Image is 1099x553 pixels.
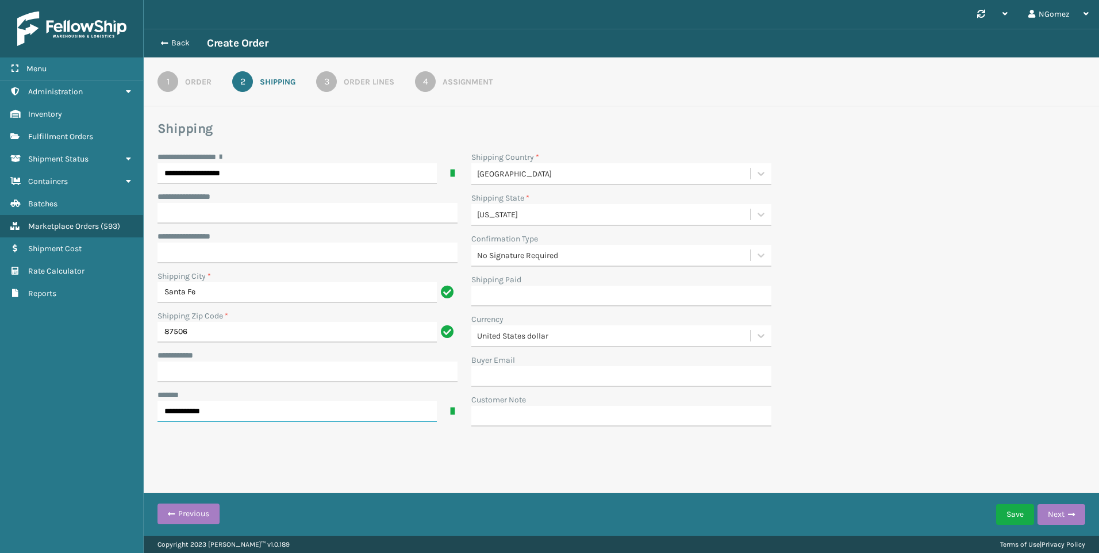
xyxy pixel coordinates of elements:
label: Shipping Paid [471,274,521,286]
img: logo [17,11,126,46]
span: Reports [28,289,56,298]
span: Containers [28,176,68,186]
p: Copyright 2023 [PERSON_NAME]™ v 1.0.189 [157,536,290,553]
div: Order Lines [344,76,394,88]
div: Order [185,76,212,88]
div: 2 [232,71,253,92]
h3: Shipping [157,120,1085,137]
label: Shipping City [157,270,211,282]
div: [GEOGRAPHIC_DATA] [477,168,751,180]
label: Shipping State [471,192,529,204]
div: No Signature Required [477,249,751,262]
span: Batches [28,199,57,209]
h3: Create Order [207,36,268,50]
span: Menu [26,64,47,74]
span: ( 593 ) [101,221,120,231]
button: Next [1037,504,1085,525]
span: Rate Calculator [28,266,84,276]
div: 3 [316,71,337,92]
label: Customer Note [471,394,526,406]
a: Privacy Policy [1042,540,1085,548]
label: Shipping Zip Code [157,310,228,322]
span: Shipment Cost [28,244,82,254]
label: Confirmation Type [471,233,538,245]
span: Administration [28,87,83,97]
div: | [1000,536,1085,553]
label: Currency [471,313,504,325]
span: Shipment Status [28,154,89,164]
div: 4 [415,71,436,92]
button: Back [154,38,207,48]
div: 1 [157,71,178,92]
a: Terms of Use [1000,540,1040,548]
span: Marketplace Orders [28,221,99,231]
button: Save [996,504,1034,525]
div: Assignment [443,76,493,88]
div: Shipping [260,76,295,88]
span: Inventory [28,109,62,119]
label: Buyer Email [471,354,515,366]
div: United States dollar [477,330,751,342]
button: Previous [157,504,220,524]
span: Fulfillment Orders [28,132,93,141]
label: Shipping Country [471,151,539,163]
div: [US_STATE] [477,209,751,221]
